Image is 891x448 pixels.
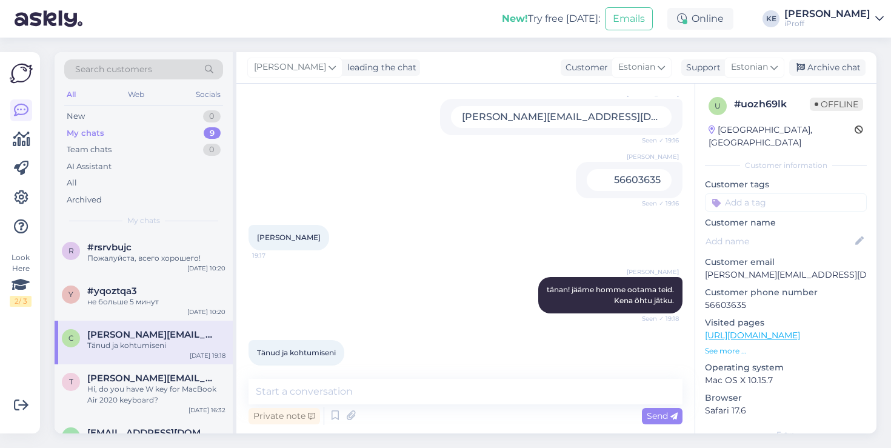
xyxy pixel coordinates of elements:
[87,384,225,406] div: Hi, do you have W key for MacBook Air 2020 keyboard?
[705,160,867,171] div: Customer information
[451,106,672,128] div: [PERSON_NAME][EMAIL_ADDRESS][DOMAIN_NAME]
[187,264,225,273] div: [DATE] 10:20
[633,199,679,208] span: Seen ✓ 19:16
[87,340,225,351] div: Tänud ja kohtumiseni
[87,253,225,264] div: Пожалуйста, всего хорошего!
[10,252,32,307] div: Look Here
[67,127,104,139] div: My chats
[810,98,863,111] span: Offline
[705,392,867,404] p: Browser
[705,216,867,229] p: Customer name
[67,161,112,173] div: AI Assistant
[254,61,326,74] span: [PERSON_NAME]
[605,7,653,30] button: Emails
[681,61,721,74] div: Support
[561,61,608,74] div: Customer
[705,404,867,417] p: Safari 17.6
[87,373,213,384] span: trevor@trevorworth.com
[252,366,298,375] span: 19:18
[69,377,73,386] span: t
[203,144,221,156] div: 0
[705,256,867,269] p: Customer email
[706,235,853,248] input: Add name
[705,429,867,440] div: Extra
[705,374,867,387] p: Mac OS X 10.15.7
[587,169,672,191] div: 56603635
[784,19,870,28] div: iProff
[187,307,225,316] div: [DATE] 10:20
[784,9,870,19] div: [PERSON_NAME]
[627,152,679,161] span: [PERSON_NAME]
[667,8,733,30] div: Online
[705,346,867,356] p: See more ...
[68,432,74,441] span: a
[257,233,321,242] span: [PERSON_NAME]
[10,296,32,307] div: 2 / 3
[705,269,867,281] p: [PERSON_NAME][EMAIL_ADDRESS][DOMAIN_NAME]
[190,351,225,360] div: [DATE] 19:18
[204,127,221,139] div: 9
[257,348,336,357] span: Tänud ja kohtumiseni
[67,110,85,122] div: New
[87,427,213,438] span: annelypalmiste1@gmail.com
[627,267,679,276] span: [PERSON_NAME]
[75,63,152,76] span: Search customers
[10,62,33,85] img: Askly Logo
[633,314,679,323] span: Seen ✓ 19:18
[547,285,674,305] span: tänan! jääme homme ootama teid. Kena õhtu jätku.
[502,13,528,24] b: New!
[64,87,78,102] div: All
[67,194,102,206] div: Archived
[252,251,298,260] span: 19:17
[647,410,678,421] span: Send
[731,61,768,74] span: Estonian
[618,61,655,74] span: Estonian
[249,408,320,424] div: Private note
[87,286,137,296] span: #yqoztqa3
[705,178,867,191] p: Customer tags
[68,333,74,343] span: c
[67,144,112,156] div: Team chats
[87,242,132,253] span: #rsrvbujc
[705,316,867,329] p: Visited pages
[203,110,221,122] div: 0
[68,246,74,255] span: r
[715,101,721,110] span: u
[705,299,867,312] p: 56603635
[193,87,223,102] div: Socials
[342,61,416,74] div: leading the chat
[705,330,800,341] a: [URL][DOMAIN_NAME]
[633,136,679,145] span: Seen ✓ 19:16
[705,193,867,212] input: Add a tag
[709,124,855,149] div: [GEOGRAPHIC_DATA], [GEOGRAPHIC_DATA]
[87,296,225,307] div: не больше 5 минут
[87,329,213,340] span: cristine@russowtextile.ee
[67,177,77,189] div: All
[68,290,73,299] span: y
[734,97,810,112] div: # uozh69lk
[189,406,225,415] div: [DATE] 16:32
[784,9,884,28] a: [PERSON_NAME]iProff
[125,87,147,102] div: Web
[127,215,160,226] span: My chats
[789,59,866,76] div: Archive chat
[705,286,867,299] p: Customer phone number
[502,12,600,26] div: Try free [DATE]:
[763,10,779,27] div: KE
[705,361,867,374] p: Operating system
